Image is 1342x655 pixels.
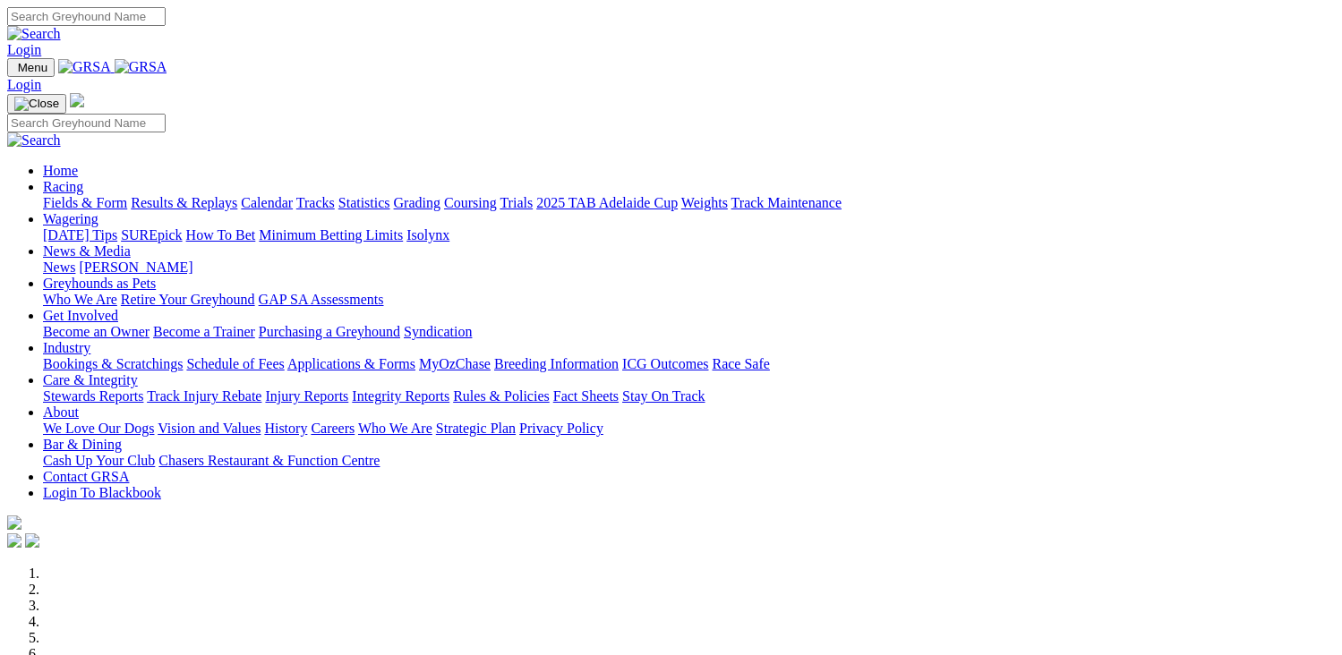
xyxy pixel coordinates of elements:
[43,243,131,259] a: News & Media
[259,324,400,339] a: Purchasing a Greyhound
[7,7,166,26] input: Search
[436,421,516,436] a: Strategic Plan
[43,324,150,339] a: Become an Owner
[536,195,678,210] a: 2025 TAB Adelaide Cup
[43,485,161,500] a: Login To Blackbook
[43,388,143,404] a: Stewards Reports
[622,388,705,404] a: Stay On Track
[712,356,769,371] a: Race Safe
[500,195,533,210] a: Trials
[18,61,47,74] span: Menu
[43,324,1335,340] div: Get Involved
[147,388,261,404] a: Track Injury Rebate
[352,388,449,404] a: Integrity Reports
[731,195,842,210] a: Track Maintenance
[43,227,117,242] a: [DATE] Tips
[404,324,472,339] a: Syndication
[43,163,78,178] a: Home
[453,388,550,404] a: Rules & Policies
[43,179,83,194] a: Racing
[43,340,90,355] a: Industry
[153,324,255,339] a: Become a Trainer
[131,195,237,210] a: Results & Replays
[121,292,255,307] a: Retire Your Greyhound
[43,292,1335,308] div: Greyhounds as Pets
[265,388,348,404] a: Injury Reports
[43,453,155,468] a: Cash Up Your Club
[259,292,384,307] a: GAP SA Assessments
[115,59,167,75] img: GRSA
[7,58,55,77] button: Toggle navigation
[43,259,75,275] a: News
[622,356,708,371] a: ICG Outcomes
[186,356,284,371] a: Schedule of Fees
[259,227,403,242] a: Minimum Betting Limits
[43,453,1335,469] div: Bar & Dining
[43,421,1335,437] div: About
[296,195,335,210] a: Tracks
[43,211,98,226] a: Wagering
[519,421,603,436] a: Privacy Policy
[7,42,41,57] a: Login
[311,421,355,436] a: Careers
[43,292,117,307] a: Who We Are
[338,195,390,210] a: Statistics
[58,59,111,75] img: GRSA
[121,227,182,242] a: SUREpick
[43,195,1335,211] div: Racing
[43,195,127,210] a: Fields & Form
[241,195,293,210] a: Calendar
[43,421,154,436] a: We Love Our Dogs
[79,259,192,275] a: [PERSON_NAME]
[287,356,415,371] a: Applications & Forms
[43,356,1335,372] div: Industry
[494,356,619,371] a: Breeding Information
[7,114,166,132] input: Search
[43,259,1335,276] div: News & Media
[444,195,497,210] a: Coursing
[158,421,261,436] a: Vision and Values
[43,437,122,452] a: Bar & Dining
[43,308,118,323] a: Get Involved
[25,533,39,548] img: twitter.svg
[7,132,61,149] img: Search
[419,356,491,371] a: MyOzChase
[43,469,129,484] a: Contact GRSA
[7,533,21,548] img: facebook.svg
[406,227,449,242] a: Isolynx
[7,26,61,42] img: Search
[7,515,21,530] img: logo-grsa-white.png
[681,195,728,210] a: Weights
[14,97,59,111] img: Close
[7,77,41,92] a: Login
[43,404,79,420] a: About
[158,453,380,468] a: Chasers Restaurant & Function Centre
[70,93,84,107] img: logo-grsa-white.png
[7,94,66,114] button: Toggle navigation
[186,227,256,242] a: How To Bet
[43,227,1335,243] div: Wagering
[553,388,619,404] a: Fact Sheets
[43,372,138,387] a: Care & Integrity
[394,195,440,210] a: Grading
[264,421,307,436] a: History
[43,276,156,291] a: Greyhounds as Pets
[358,421,432,436] a: Who We Are
[43,356,183,371] a: Bookings & Scratchings
[43,388,1335,404] div: Care & Integrity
